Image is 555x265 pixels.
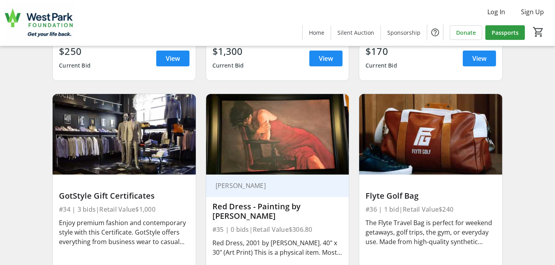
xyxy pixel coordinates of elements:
[521,7,544,17] span: Sign Up
[366,204,496,215] div: #36 | 1 bid | Retail Value $240
[212,44,244,58] div: $1,300
[212,238,343,257] div: Red Dress, 2001 by [PERSON_NAME]. 40" x 30" (Art Print) This is a physical item. Most physical it...
[53,94,196,174] img: GotStyle Gift Certificates
[387,28,421,37] span: Sponsorship
[337,28,374,37] span: Silent Auction
[366,58,397,73] div: Current Bid
[303,25,331,40] a: Home
[515,6,550,18] button: Sign Up
[166,54,180,63] span: View
[309,28,324,37] span: Home
[472,54,487,63] span: View
[487,7,505,17] span: Log In
[156,51,189,66] a: View
[366,191,496,201] div: Flyte Golf Bag
[381,25,427,40] a: Sponsorship
[427,24,443,40] button: Help
[206,94,349,174] img: Red Dress - Painting by Michael J. Austin
[212,202,343,221] div: Red Dress - Painting by [PERSON_NAME]
[59,58,91,73] div: Current Bid
[531,25,546,39] button: Cart
[331,25,381,40] a: Silent Auction
[319,54,333,63] span: View
[492,28,519,37] span: Passports
[359,94,502,174] img: Flyte Golf Bag
[463,51,496,66] a: View
[485,25,525,40] a: Passports
[366,218,496,246] div: The Flyte Travel Bag is perfect for weekend getaways, golf trips, the gym, or everyday use. Made ...
[456,28,476,37] span: Donate
[366,44,397,58] div: $170
[481,6,511,18] button: Log In
[59,204,189,215] div: #34 | 3 bids | Retail Value $1,000
[212,224,343,235] div: #35 | 0 bids | Retail Value $306.80
[450,25,482,40] a: Donate
[5,3,75,43] img: West Park Healthcare Centre Foundation's Logo
[309,51,343,66] a: View
[212,58,244,73] div: Current Bid
[212,182,333,190] div: [PERSON_NAME]
[59,44,91,58] div: $250
[59,191,189,201] div: GotStyle Gift Certificates
[59,218,189,246] div: Enjoy premium fashion and contemporary style with this Certificate. GotStyle offers everything fr...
